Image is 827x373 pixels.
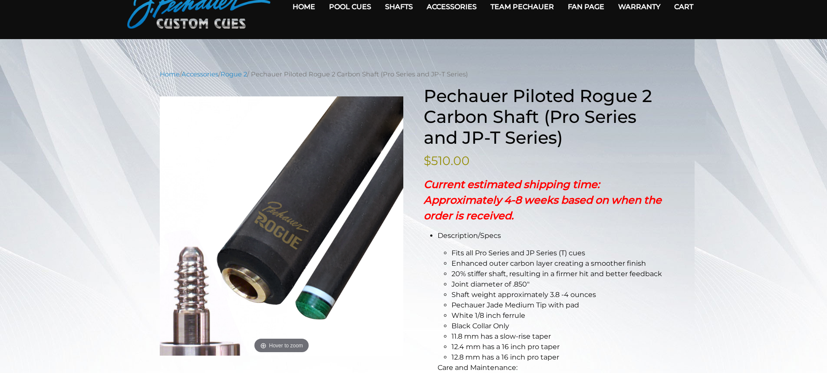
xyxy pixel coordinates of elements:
span: 12.4 mm has a 16 inch pro taper [451,343,560,351]
a: Accessories [181,70,218,78]
span: $ [424,153,431,168]
a: Home [160,70,180,78]
span: Joint diameter of .850″ [451,280,530,288]
span: Enhanced outer carbon layer creating a smoother finish [451,259,646,267]
a: Hover to zoom [160,96,404,356]
span: 11.8 mm has a slow-rise taper [451,332,551,340]
span: 12.8 mm has a 16 inch pro taper [451,353,559,361]
span: Shaft weight approximately 3.8 -4 ounces [451,290,596,299]
a: Rogue 2 [221,70,247,78]
h1: Pechauer Piloted Rogue 2 Carbon Shaft (Pro Series and JP-T Series) [424,86,668,148]
span: White 1/8 inch ferrule [451,311,525,320]
span: Black Collar Only [451,322,509,330]
nav: Breadcrumb [160,69,668,79]
span: 20% stiffer shaft, resulting in a firmer hit and better feedback [451,270,662,278]
li: Fits all Pro Series and JP Series (T) cues [451,248,668,258]
img: new-pro-with-tip-jade.png [160,96,404,356]
span: Care and Maintenance: [438,363,517,372]
bdi: 510.00 [424,153,470,168]
span: Pechauer Jade Medium Tip with pad [451,301,579,309]
span: Description/Specs [438,231,501,240]
strong: Current estimated shipping time: Approximately 4-8 weeks based on when the order is received. [424,178,662,222]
